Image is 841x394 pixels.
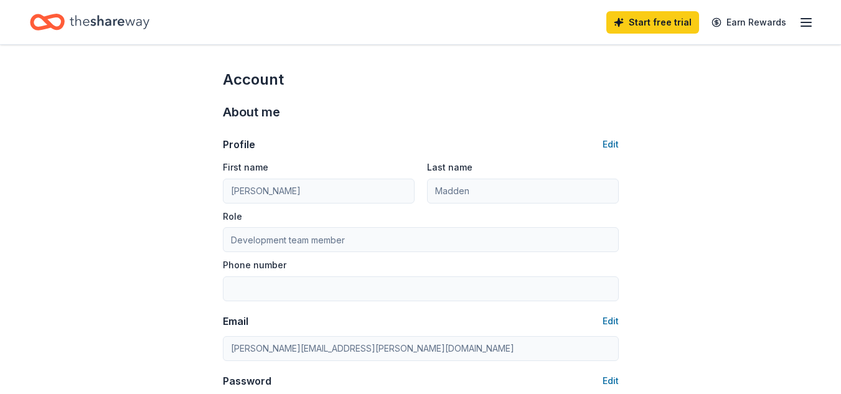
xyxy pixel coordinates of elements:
a: Home [30,7,149,37]
a: Start free trial [606,11,699,34]
button: Edit [603,373,619,388]
button: Edit [603,314,619,329]
label: First name [223,161,268,174]
div: Password [223,373,271,388]
a: Earn Rewards [704,11,794,34]
label: Role [223,210,242,223]
label: Last name [427,161,472,174]
div: About me [223,102,619,122]
div: Email [223,314,248,329]
div: Account [223,70,619,90]
div: Profile [223,137,255,152]
label: Phone number [223,259,286,271]
button: Edit [603,137,619,152]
